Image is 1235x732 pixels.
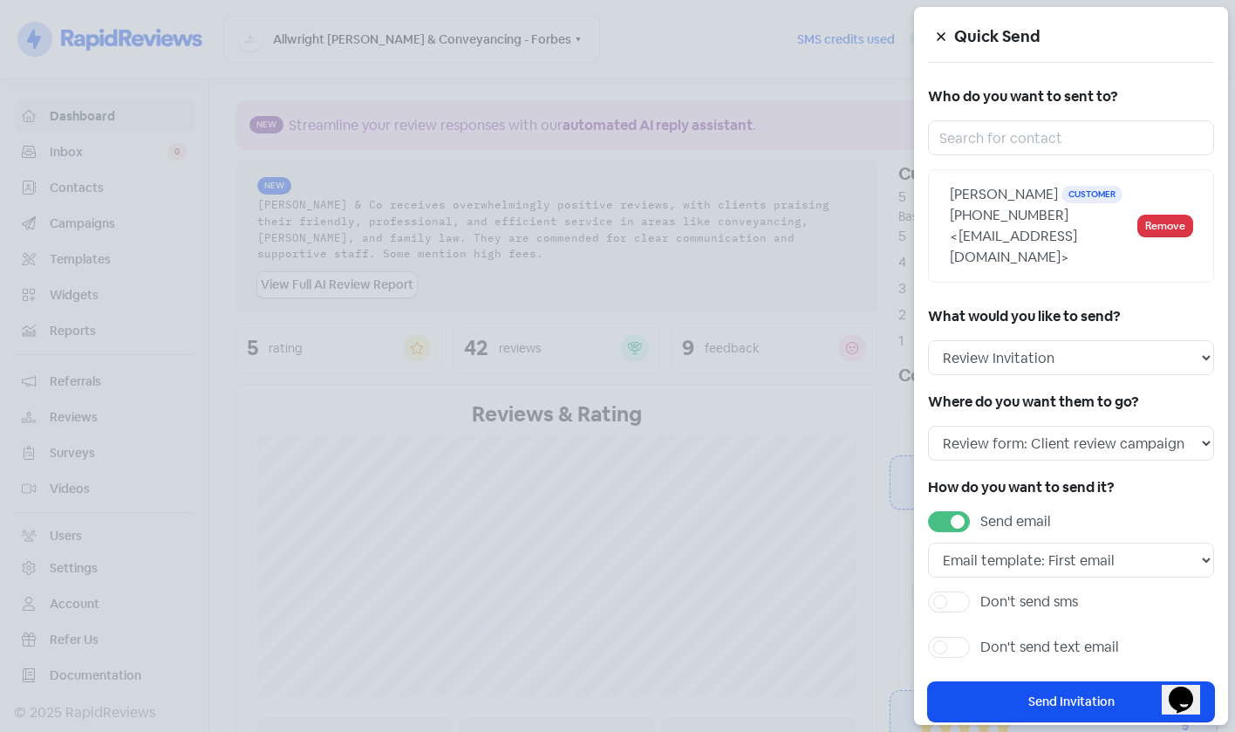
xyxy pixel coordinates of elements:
h5: Quick Send [954,24,1214,50]
label: Don't send text email [980,637,1119,658]
span: <[EMAIL_ADDRESS][DOMAIN_NAME]> [950,227,1077,266]
h5: How do you want to send it? [928,475,1214,501]
h5: Who do you want to sent to? [928,84,1214,110]
button: Remove [1138,215,1192,236]
h5: What would you like to send? [928,304,1214,330]
label: Send email [980,511,1051,532]
div: [PHONE_NUMBER] [950,205,1138,268]
button: Send Invitation [928,682,1214,722]
span: Customer [1061,186,1122,203]
iframe: chat widget [1162,662,1218,715]
h5: Where do you want them to go? [928,389,1214,415]
input: Search for contact [928,120,1214,155]
span: [PERSON_NAME] [950,185,1058,203]
label: Don't send sms [980,592,1078,612]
